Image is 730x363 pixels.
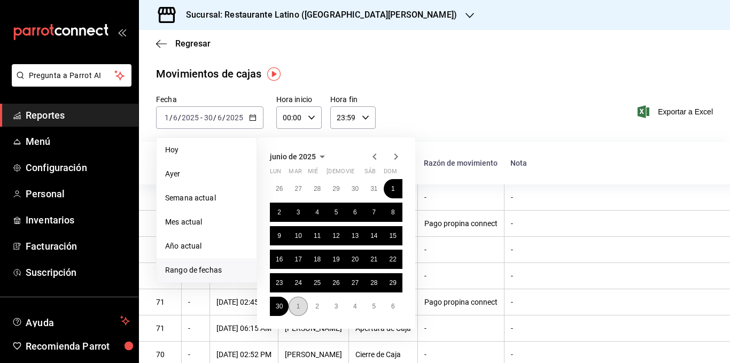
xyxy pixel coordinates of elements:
[216,298,271,306] div: [DATE] 02:45 PM
[364,168,376,179] abbr: sábado
[289,250,307,269] button: 17 de junio de 2025
[327,297,345,316] button: 3 de julio de 2025
[217,113,222,122] input: --
[165,144,248,156] span: Hoy
[391,185,395,192] abbr: 1 de junio de 2025
[165,241,248,252] span: Año actual
[384,297,402,316] button: 6 de julio de 2025
[355,350,411,359] div: Cierre de Caja
[289,297,307,316] button: 1 de julio de 2025
[173,113,178,122] input: --
[294,232,301,240] abbr: 10 de junio de 2025
[156,350,175,359] div: 70
[640,105,713,118] button: Exportar a Excel
[327,168,390,179] abbr: jueves
[372,303,376,310] abbr: 5 de julio de 2025
[188,298,203,306] div: -
[289,168,301,179] abbr: martes
[276,96,322,103] label: Hora inicio
[335,303,338,310] abbr: 3 de julio de 2025
[390,232,397,240] abbr: 15 de junio de 2025
[364,273,383,292] button: 28 de junio de 2025
[346,250,364,269] button: 20 de junio de 2025
[178,113,181,122] span: /
[26,314,116,327] span: Ayuda
[26,160,130,175] span: Configuración
[424,350,498,359] div: -
[297,208,300,216] abbr: 3 de junio de 2025
[289,273,307,292] button: 24 de junio de 2025
[213,113,216,122] span: /
[308,250,327,269] button: 18 de junio de 2025
[332,256,339,263] abbr: 19 de junio de 2025
[353,208,357,216] abbr: 6 de junio de 2025
[165,192,248,204] span: Semana actual
[204,113,213,122] input: --
[26,187,130,201] span: Personal
[424,324,498,333] div: -
[391,303,395,310] abbr: 6 de julio de 2025
[181,113,199,122] input: ----
[346,203,364,222] button: 6 de junio de 2025
[270,250,289,269] button: 16 de junio de 2025
[285,350,342,359] div: [PERSON_NAME]
[216,324,271,333] div: [DATE] 06:15 AM
[424,298,498,306] div: Pago propina connect
[424,219,498,228] div: Pago propina connect
[270,152,316,161] span: junio de 2025
[346,297,364,316] button: 4 de julio de 2025
[390,279,397,287] abbr: 29 de junio de 2025
[353,303,357,310] abbr: 4 de julio de 2025
[370,185,377,192] abbr: 31 de mayo de 2025
[364,179,383,198] button: 31 de mayo de 2025
[327,273,345,292] button: 26 de junio de 2025
[346,226,364,245] button: 13 de junio de 2025
[332,279,339,287] abbr: 26 de junio de 2025
[308,297,327,316] button: 2 de julio de 2025
[270,226,289,245] button: 9 de junio de 2025
[26,108,130,122] span: Reportes
[118,28,126,36] button: open_drawer_menu
[390,256,397,263] abbr: 22 de junio de 2025
[177,9,457,21] h3: Sucursal: Restaurante Latino ([GEOGRAPHIC_DATA][PERSON_NAME])
[12,64,131,87] button: Pregunta a Parrot AI
[188,350,203,359] div: -
[289,203,307,222] button: 3 de junio de 2025
[364,226,383,245] button: 14 de junio de 2025
[156,38,211,49] button: Regresar
[294,185,301,192] abbr: 27 de mayo de 2025
[270,203,289,222] button: 2 de junio de 2025
[384,203,402,222] button: 8 de junio de 2025
[308,273,327,292] button: 25 de junio de 2025
[26,339,130,353] span: Recomienda Parrot
[332,185,339,192] abbr: 29 de mayo de 2025
[200,113,203,122] span: -
[384,168,397,179] abbr: domingo
[370,279,377,287] abbr: 28 de junio de 2025
[29,70,115,81] span: Pregunta a Parrot AI
[308,179,327,198] button: 28 de mayo de 2025
[346,179,364,198] button: 30 de mayo de 2025
[267,67,281,81] button: Tooltip marker
[289,179,307,198] button: 27 de mayo de 2025
[156,324,175,333] div: 71
[327,203,345,222] button: 5 de junio de 2025
[270,273,289,292] button: 23 de junio de 2025
[315,303,319,310] abbr: 2 de julio de 2025
[165,168,248,180] span: Ayer
[327,179,345,198] button: 29 de mayo de 2025
[289,226,307,245] button: 10 de junio de 2025
[332,232,339,240] abbr: 12 de junio de 2025
[424,193,498,202] div: -
[26,134,130,149] span: Menú
[335,208,338,216] abbr: 5 de junio de 2025
[424,245,498,254] div: -
[26,213,130,227] span: Inventarios
[384,226,402,245] button: 15 de junio de 2025
[175,38,211,49] span: Regresar
[169,113,173,122] span: /
[327,226,345,245] button: 12 de junio de 2025
[277,232,281,240] abbr: 9 de junio de 2025
[346,168,354,179] abbr: viernes
[314,185,321,192] abbr: 28 de mayo de 2025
